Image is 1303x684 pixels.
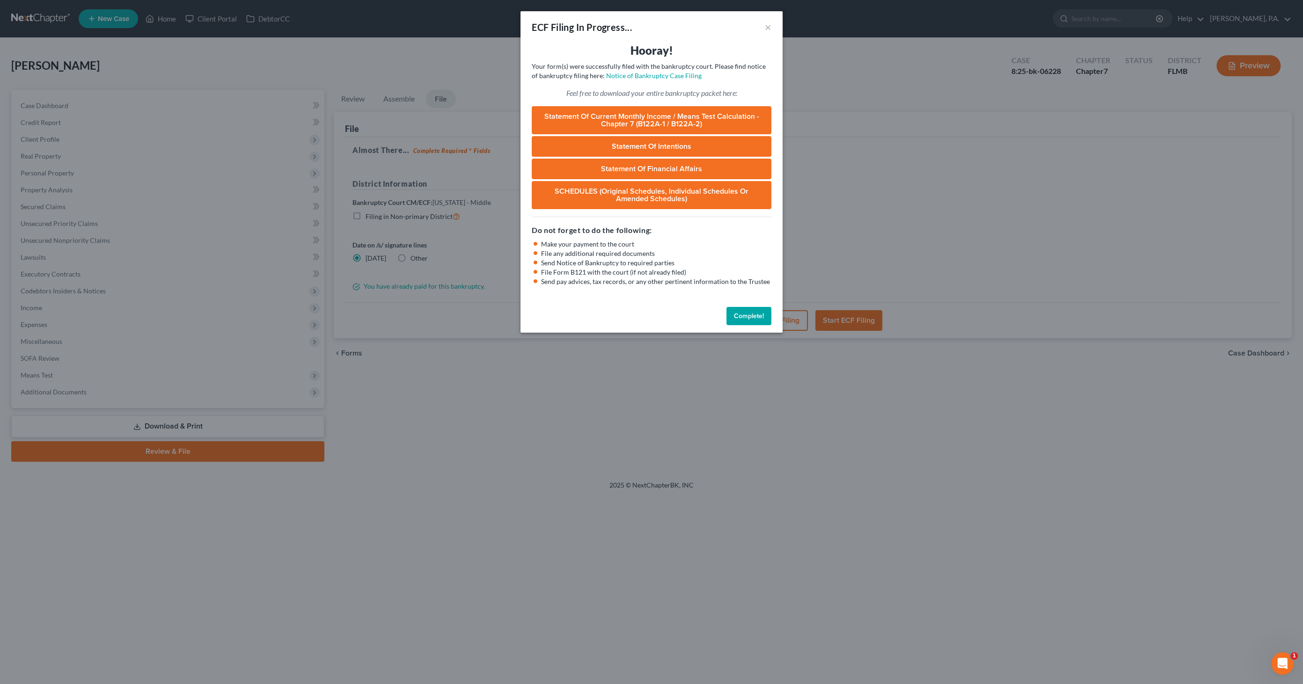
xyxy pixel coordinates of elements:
[532,159,771,179] a: Statement of Financial Affairs
[541,249,771,258] li: File any additional required documents
[765,22,771,33] button: ×
[1271,652,1294,675] iframe: Intercom live chat
[532,43,771,58] h3: Hooray!
[541,240,771,249] li: Make your payment to the court
[541,277,771,286] li: Send pay advices, tax records, or any other pertinent information to the Trustee
[541,268,771,277] li: File Form B121 with the court (if not already filed)
[726,307,771,326] button: Complete!
[1290,652,1298,660] span: 1
[532,181,771,209] a: SCHEDULES (original schedules, individual schedules or amended schedules)
[541,258,771,268] li: Send Notice of Bankruptcy to required parties
[532,106,771,134] a: Statement of Current Monthly Income / Means Test Calculation - Chapter 7 (B122A-1 / B122A-2)
[532,21,632,34] div: ECF Filing In Progress...
[532,62,766,80] span: Your form(s) were successfully filed with the bankruptcy court. Please find notice of bankruptcy ...
[606,72,702,80] a: Notice of Bankruptcy Case Filing
[532,136,771,157] a: Statement of Intentions
[532,225,771,236] h5: Do not forget to do the following:
[532,88,771,99] p: Feel free to download your entire bankruptcy packet here:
